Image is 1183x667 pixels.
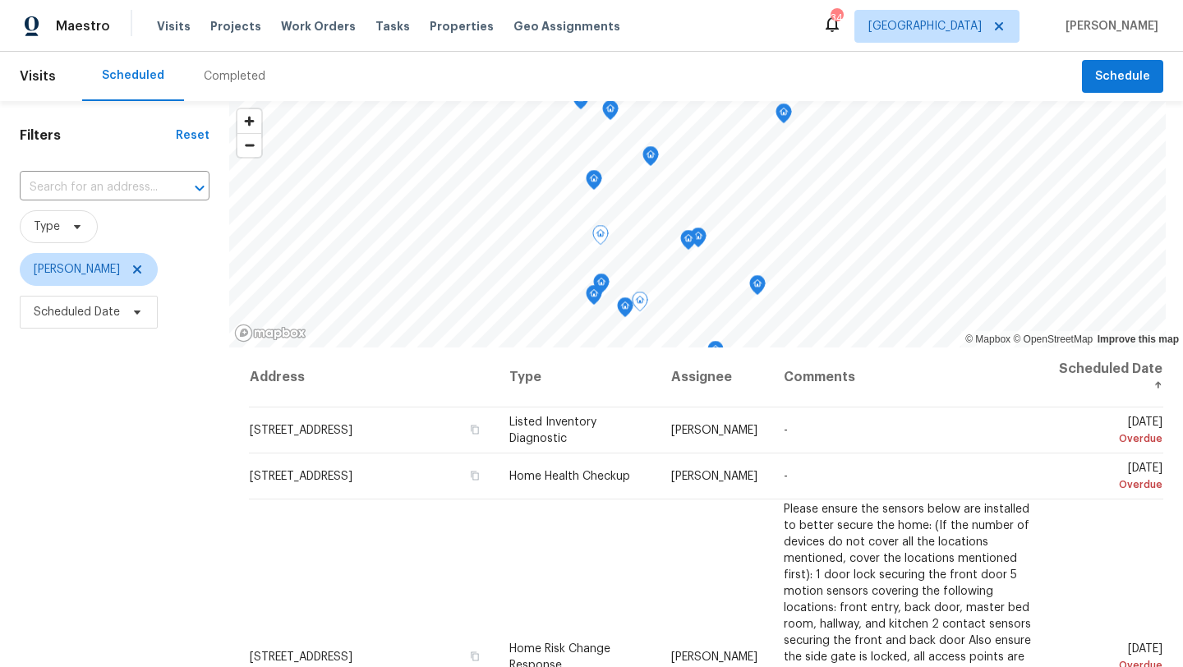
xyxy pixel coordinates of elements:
[671,471,757,482] span: [PERSON_NAME]
[784,425,788,436] span: -
[586,170,602,195] div: Map marker
[1058,430,1162,447] div: Overdue
[430,18,494,34] span: Properties
[749,275,766,301] div: Map marker
[1059,18,1158,34] span: [PERSON_NAME]
[250,651,352,662] span: [STREET_ADDRESS]
[375,21,410,32] span: Tasks
[468,422,483,437] button: Copy Address
[831,10,842,26] div: 34
[642,146,659,172] div: Map marker
[602,100,619,126] div: Map marker
[592,225,609,251] div: Map marker
[176,127,209,144] div: Reset
[210,18,261,34] span: Projects
[496,347,659,407] th: Type
[1058,476,1162,493] div: Overdue
[237,133,261,157] button: Zoom out
[671,425,757,436] span: [PERSON_NAME]
[20,58,56,94] span: Visits
[157,18,191,34] span: Visits
[1058,416,1162,447] span: [DATE]
[509,416,596,444] span: Listed Inventory Diagnostic
[776,103,792,129] div: Map marker
[250,471,352,482] span: [STREET_ADDRESS]
[249,347,495,407] th: Address
[1095,67,1150,87] span: Schedule
[237,109,261,133] button: Zoom in
[20,175,163,200] input: Search for an address...
[586,285,602,310] div: Map marker
[237,134,261,157] span: Zoom out
[573,90,589,115] div: Map marker
[784,471,788,482] span: -
[250,425,352,436] span: [STREET_ADDRESS]
[34,304,120,320] span: Scheduled Date
[1013,333,1093,345] a: OpenStreetMap
[671,651,757,662] span: [PERSON_NAME]
[868,18,982,34] span: [GEOGRAPHIC_DATA]
[34,261,120,278] span: [PERSON_NAME]
[617,297,633,323] div: Map marker
[509,471,630,482] span: Home Health Checkup
[20,127,176,144] h1: Filters
[468,648,483,663] button: Copy Address
[1058,462,1162,493] span: [DATE]
[965,333,1010,345] a: Mapbox
[593,274,610,299] div: Map marker
[1045,347,1163,407] th: Scheduled Date ↑
[281,18,356,34] span: Work Orders
[468,468,483,483] button: Copy Address
[690,228,707,253] div: Map marker
[632,292,648,317] div: Map marker
[188,177,211,200] button: Open
[1082,60,1163,94] button: Schedule
[680,230,697,255] div: Map marker
[707,341,724,366] div: Map marker
[513,18,620,34] span: Geo Assignments
[204,68,265,85] div: Completed
[34,218,60,235] span: Type
[102,67,164,84] div: Scheduled
[658,347,771,407] th: Assignee
[234,324,306,343] a: Mapbox homepage
[1098,333,1179,345] a: Improve this map
[771,347,1045,407] th: Comments
[229,101,1166,347] canvas: Map
[56,18,110,34] span: Maestro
